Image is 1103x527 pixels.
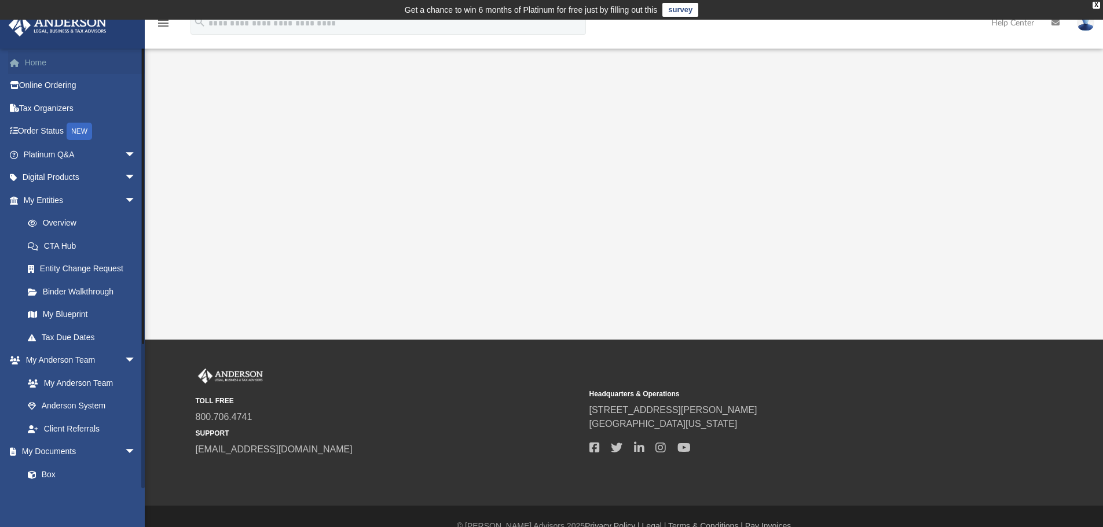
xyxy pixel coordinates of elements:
a: My Blueprint [16,303,148,326]
a: Tax Due Dates [16,326,153,349]
a: [EMAIL_ADDRESS][DOMAIN_NAME] [196,444,353,454]
div: NEW [67,123,92,140]
a: Binder Walkthrough [16,280,153,303]
a: Anderson System [16,395,148,418]
a: CTA Hub [16,234,153,257]
span: arrow_drop_down [124,189,148,212]
span: arrow_drop_down [124,349,148,373]
a: Order StatusNEW [8,120,153,143]
a: Meeting Minutes [16,486,148,509]
img: Anderson Advisors Platinum Portal [196,368,265,384]
a: [GEOGRAPHIC_DATA][US_STATE] [589,419,738,429]
a: [STREET_ADDRESS][PERSON_NAME] [589,405,757,415]
a: Platinum Q&Aarrow_drop_down [8,143,153,166]
a: 800.706.4741 [196,412,252,422]
img: Anderson Advisors Platinum Portal [5,14,110,36]
small: SUPPORT [196,428,581,438]
i: search [193,16,206,28]
a: My Documentsarrow_drop_down [8,440,148,463]
a: menu [156,22,170,30]
span: arrow_drop_down [124,143,148,167]
a: Entity Change Request [16,257,153,281]
small: TOLL FREE [196,396,581,406]
a: Tax Organizers [8,97,153,120]
a: Box [16,463,142,486]
a: Overview [16,212,153,235]
div: Get a chance to win 6 months of Platinum for free just by filling out this [405,3,658,17]
a: survey [662,3,698,17]
div: close [1093,2,1100,9]
img: User Pic [1077,14,1094,31]
i: menu [156,16,170,30]
span: arrow_drop_down [124,166,148,190]
a: My Entitiesarrow_drop_down [8,189,153,212]
a: Online Ordering [8,74,153,97]
a: Client Referrals [16,417,148,440]
a: My Anderson Teamarrow_drop_down [8,349,148,372]
a: Home [8,51,153,74]
small: Headquarters & Operations [589,389,975,399]
a: Digital Productsarrow_drop_down [8,166,153,189]
span: arrow_drop_down [124,440,148,464]
a: My Anderson Team [16,371,142,395]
